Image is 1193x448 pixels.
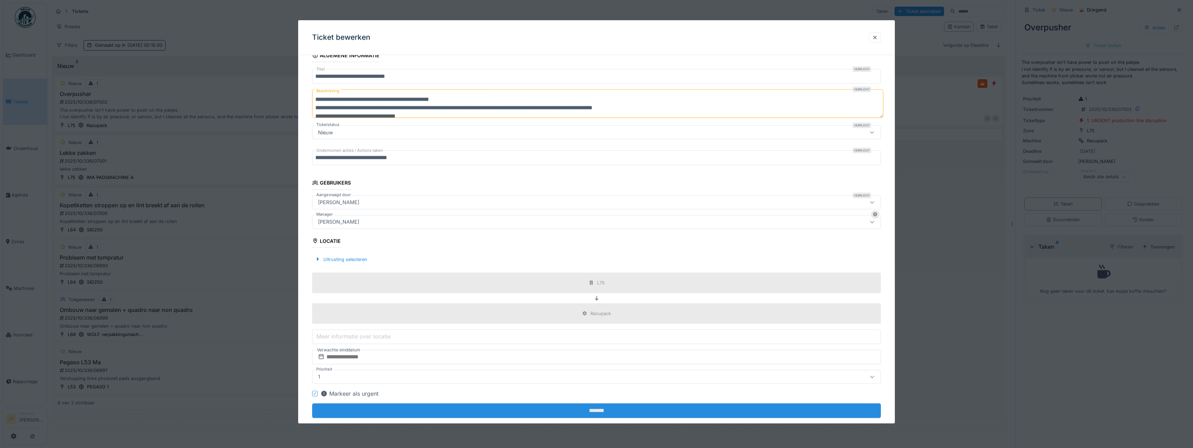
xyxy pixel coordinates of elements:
div: Uitrusting selecteren [312,254,370,264]
label: Ticketstatus [315,122,341,128]
label: Titel [315,66,326,72]
div: Verplicht [853,192,871,198]
div: Verplicht [853,87,871,92]
div: [PERSON_NAME] [315,198,362,206]
div: 1 [315,373,323,381]
div: Verplicht [853,148,871,153]
div: Verplicht [853,66,871,72]
div: Nieuw [315,128,336,136]
label: Ondernomen acties / Actions taken [315,148,384,154]
div: Algemene informatie [312,50,380,62]
label: Aangevraagd door [315,192,352,197]
label: Manager [315,211,334,217]
label: Verwachte einddatum [316,346,361,354]
div: Markeer als urgent [321,389,378,398]
label: Prioriteit [315,366,334,372]
div: Verplicht [853,122,871,128]
div: L75 [597,279,605,286]
div: Locatie [312,236,341,247]
label: Beschrijving [315,87,341,95]
div: [PERSON_NAME] [315,218,362,225]
label: Meer informatie over locatie [315,332,392,341]
div: Gebruikers [312,178,351,189]
div: Racupack [590,310,611,317]
h3: Ticket bewerken [312,33,370,42]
